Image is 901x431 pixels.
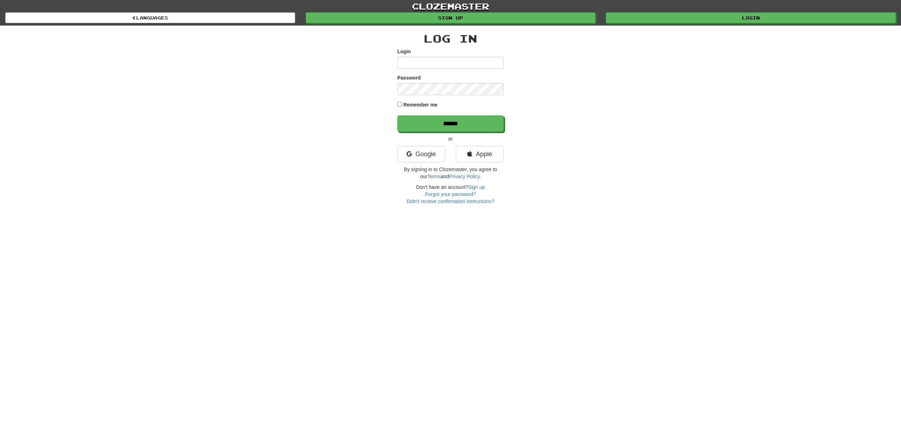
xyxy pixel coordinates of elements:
label: Password [397,74,421,81]
div: Don't have an account? [397,184,504,205]
a: Sign up [306,12,596,23]
label: Login [397,48,411,55]
a: Apple [456,146,504,162]
h2: Log In [397,33,504,44]
a: Login [606,12,896,23]
a: Google [397,146,445,162]
p: By signing in to Clozemaster, you agree to our and . [397,166,504,180]
a: Sign up [468,184,485,190]
label: Remember me [403,101,438,108]
a: Terms [427,174,441,179]
a: Languages [5,12,295,23]
a: Forgot your password? [425,191,476,197]
p: or [397,135,504,142]
a: Privacy Policy [449,174,480,179]
a: Didn't receive confirmation instructions? [407,198,494,204]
